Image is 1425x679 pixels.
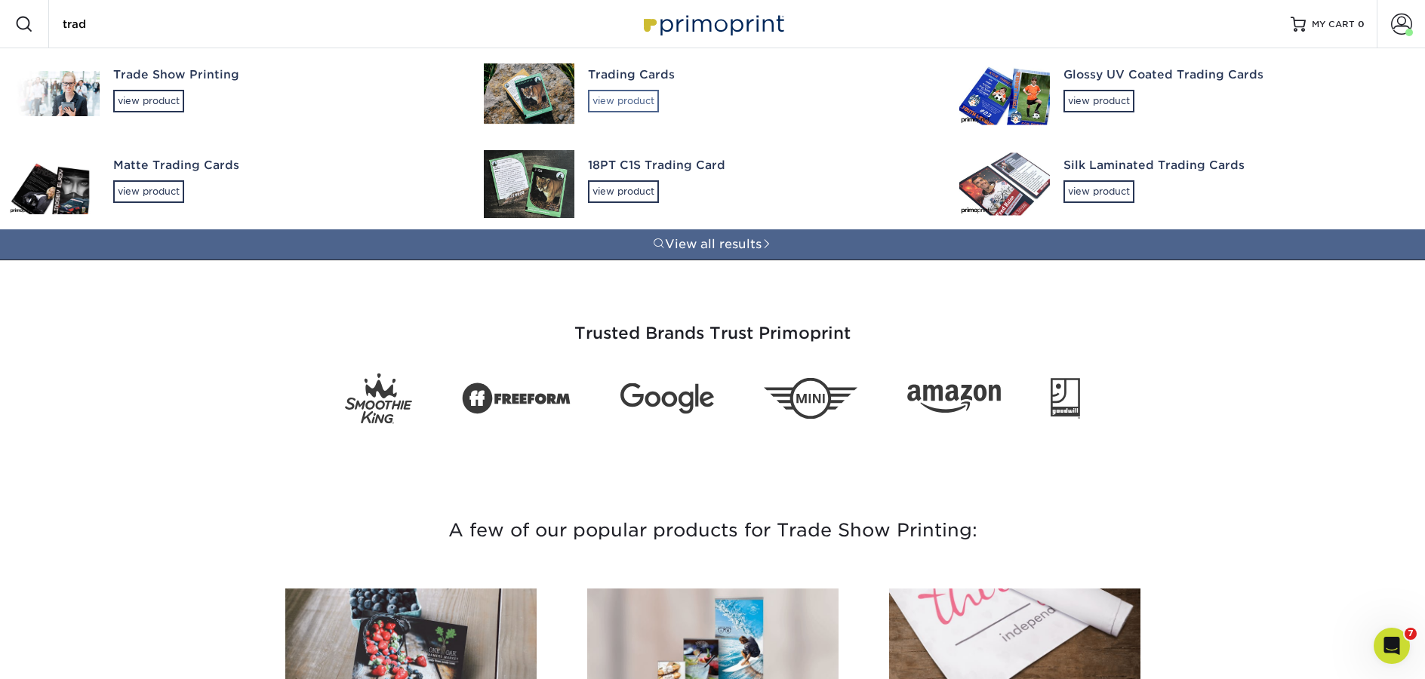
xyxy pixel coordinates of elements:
div: view product [588,180,659,203]
img: Silk Laminated Trading Cards [959,152,1050,215]
span: 0 [1358,19,1365,29]
a: Trading Cardsview product [475,48,949,139]
div: view product [1063,90,1134,112]
div: Glossy UV Coated Trading Cards [1063,66,1407,84]
div: Silk Laminated Trading Cards [1063,157,1407,174]
img: Trade Show Printing [9,71,100,116]
div: Trading Cards [588,66,931,84]
img: Freeform [462,375,571,423]
iframe: Intercom live chat [1374,628,1410,664]
div: Trade Show Printing [113,66,457,84]
a: Glossy UV Coated Trading Cardsview product [950,48,1425,139]
span: MY CART [1312,18,1355,31]
img: Goodwill [1051,378,1080,419]
div: view product [588,90,659,112]
input: SEARCH PRODUCTS..... [61,15,208,33]
img: 18PT C1S Trading Card [484,150,574,218]
img: Google [620,383,714,414]
div: view product [113,90,184,112]
div: view product [1063,180,1134,203]
img: Matte Trading Cards [9,154,100,214]
img: Glossy UV Coated Trading Cards [959,62,1050,124]
span: 7 [1405,628,1417,640]
img: Primoprint [637,8,788,40]
div: 18PT C1S Trading Card [588,157,931,174]
div: view product [113,180,184,203]
img: Smoothie King [345,373,412,424]
a: Silk Laminated Trading Cardsview product [950,139,1425,229]
img: Trading Cards [484,63,574,124]
h3: A few of our popular products for Trade Show Printing: [271,478,1154,582]
img: Mini [764,378,857,419]
div: Matte Trading Cards [113,157,457,174]
img: Amazon [907,385,1001,413]
a: 18PT C1S Trading Cardview product [475,139,949,229]
h3: Trusted Brands Trust Primoprint [271,287,1154,361]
